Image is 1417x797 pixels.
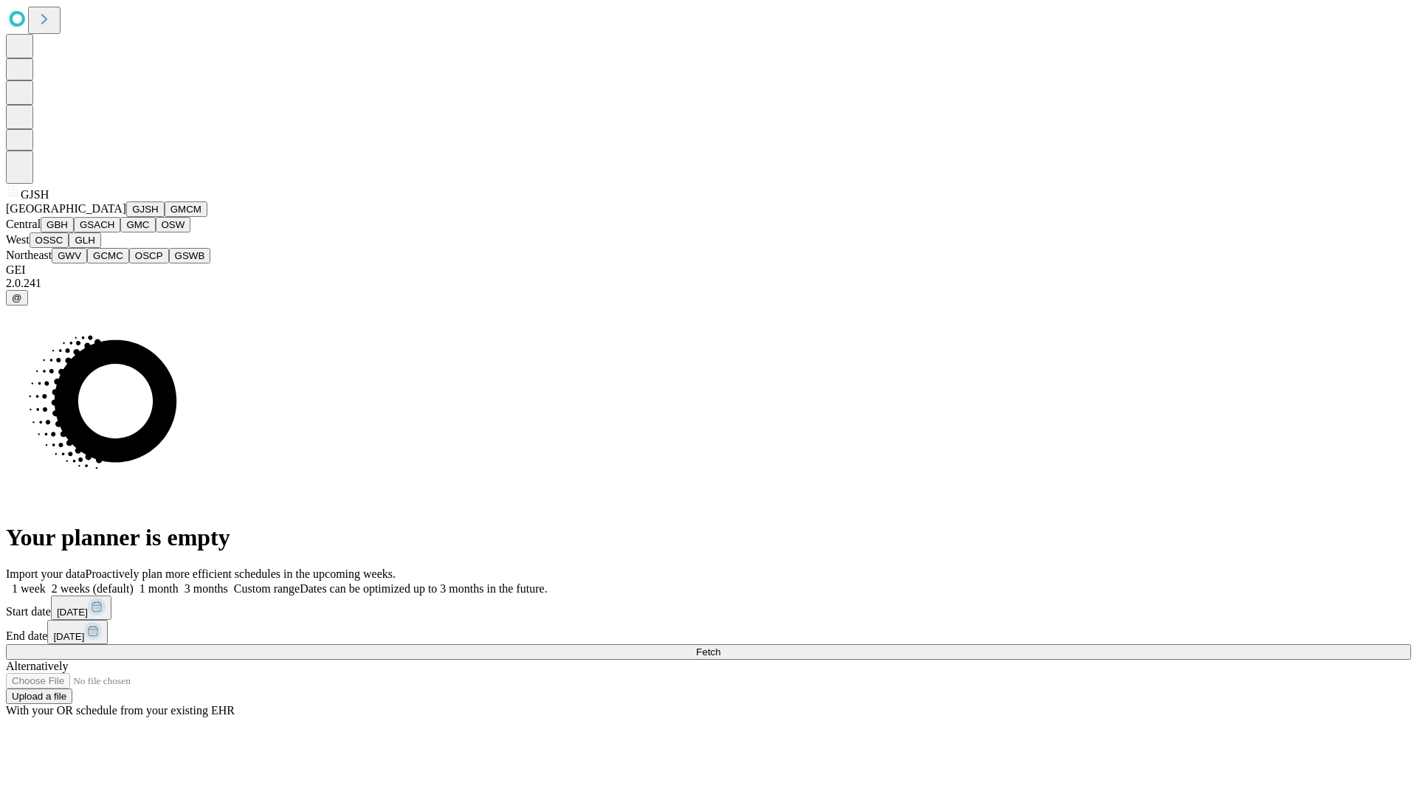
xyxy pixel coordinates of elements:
[6,277,1411,290] div: 2.0.241
[51,596,111,620] button: [DATE]
[6,263,1411,277] div: GEI
[12,292,22,303] span: @
[86,567,396,580] span: Proactively plan more efficient schedules in the upcoming weeks.
[41,217,74,232] button: GBH
[126,201,165,217] button: GJSH
[74,217,120,232] button: GSACH
[234,582,300,595] span: Custom range
[47,620,108,644] button: [DATE]
[52,582,134,595] span: 2 weeks (default)
[129,248,169,263] button: OSCP
[139,582,179,595] span: 1 month
[6,567,86,580] span: Import your data
[300,582,547,595] span: Dates can be optimized up to 3 months in the future.
[6,689,72,704] button: Upload a file
[12,582,46,595] span: 1 week
[185,582,228,595] span: 3 months
[156,217,191,232] button: OSW
[6,596,1411,620] div: Start date
[165,201,207,217] button: GMCM
[52,248,87,263] button: GWV
[6,233,30,246] span: West
[6,660,68,672] span: Alternatively
[87,248,129,263] button: GCMC
[696,646,720,658] span: Fetch
[6,249,52,261] span: Northeast
[57,607,88,618] span: [DATE]
[53,631,84,642] span: [DATE]
[6,218,41,230] span: Central
[6,524,1411,551] h1: Your planner is empty
[120,217,155,232] button: GMC
[69,232,100,248] button: GLH
[21,188,49,201] span: GJSH
[6,202,126,215] span: [GEOGRAPHIC_DATA]
[169,248,211,263] button: GSWB
[6,620,1411,644] div: End date
[30,232,69,248] button: OSSC
[6,704,235,717] span: With your OR schedule from your existing EHR
[6,644,1411,660] button: Fetch
[6,290,28,306] button: @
